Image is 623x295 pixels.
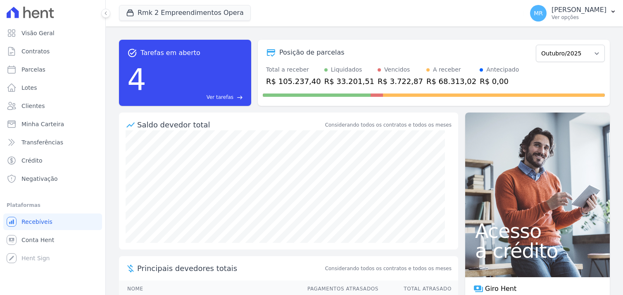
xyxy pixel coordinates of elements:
a: Parcelas [3,61,102,78]
span: MR [534,10,543,16]
a: Negativação [3,170,102,187]
span: Giro Hent [485,284,516,294]
div: Considerando todos os contratos e todos os meses [325,121,452,129]
span: Transferências [21,138,63,146]
span: Principais devedores totais [137,263,323,274]
span: Crédito [21,156,43,165]
a: Transferências [3,134,102,151]
a: Conta Hent [3,232,102,248]
div: R$ 3.722,87 [378,76,423,87]
div: R$ 33.201,51 [324,76,374,87]
span: Minha Carteira [21,120,64,128]
span: task_alt [127,48,137,58]
span: Considerando todos os contratos e todos os meses [325,265,452,272]
button: Rmk 2 Empreendimentos Opera [119,5,251,21]
div: Total a receber [266,65,321,74]
div: Vencidos [384,65,410,74]
div: Liquidados [331,65,362,74]
div: R$ 0,00 [480,76,519,87]
button: MR [PERSON_NAME] Ver opções [523,2,623,25]
div: A receber [433,65,461,74]
p: [PERSON_NAME] [552,6,606,14]
a: Lotes [3,79,102,96]
span: Recebíveis [21,218,52,226]
div: Posição de parcelas [279,48,345,58]
div: Plataformas [7,200,99,210]
span: Negativação [21,175,58,183]
div: Antecipado [486,65,519,74]
span: Tarefas em aberto [140,48,200,58]
span: Parcelas [21,65,45,74]
a: Recebíveis [3,213,102,230]
span: a crédito [475,241,600,261]
p: Ver opções [552,14,606,21]
a: Ver tarefas east [150,94,243,101]
div: R$ 68.313,02 [426,76,476,87]
span: Conta Hent [21,236,54,244]
span: Acesso [475,221,600,241]
span: Visão Geral [21,29,55,37]
div: 4 [127,58,146,101]
span: east [237,94,243,101]
a: Contratos [3,43,102,60]
a: Minha Carteira [3,116,102,132]
span: Lotes [21,84,37,92]
span: Ver tarefas [207,94,233,101]
a: Clientes [3,98,102,114]
div: R$ 105.237,40 [266,76,321,87]
span: Clientes [21,102,45,110]
div: Saldo devedor total [137,119,323,130]
a: Visão Geral [3,25,102,41]
a: Crédito [3,152,102,169]
span: Contratos [21,47,50,55]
